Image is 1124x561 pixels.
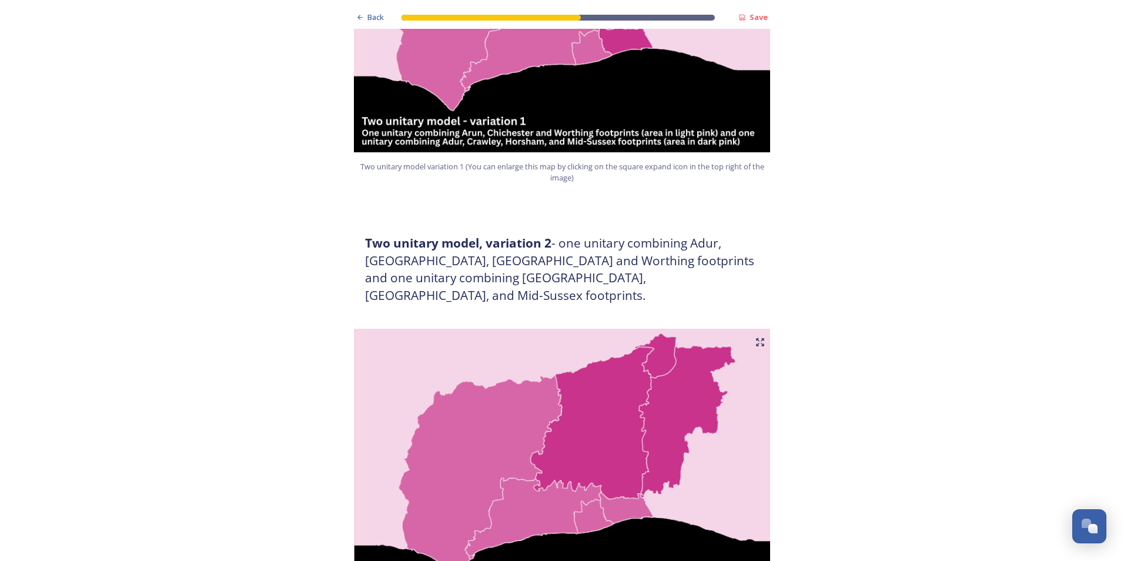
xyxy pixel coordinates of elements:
button: Open Chat [1072,509,1106,543]
strong: Two unitary model, variation 2 [365,235,551,251]
strong: Save [750,12,768,22]
h3: - one unitary combining Adur, [GEOGRAPHIC_DATA], [GEOGRAPHIC_DATA] and Worthing footprints and on... [365,235,759,304]
span: Back [367,12,384,23]
span: Two unitary model variation 1 (You can enlarge this map by clicking on the square expand icon in ... [359,161,765,183]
